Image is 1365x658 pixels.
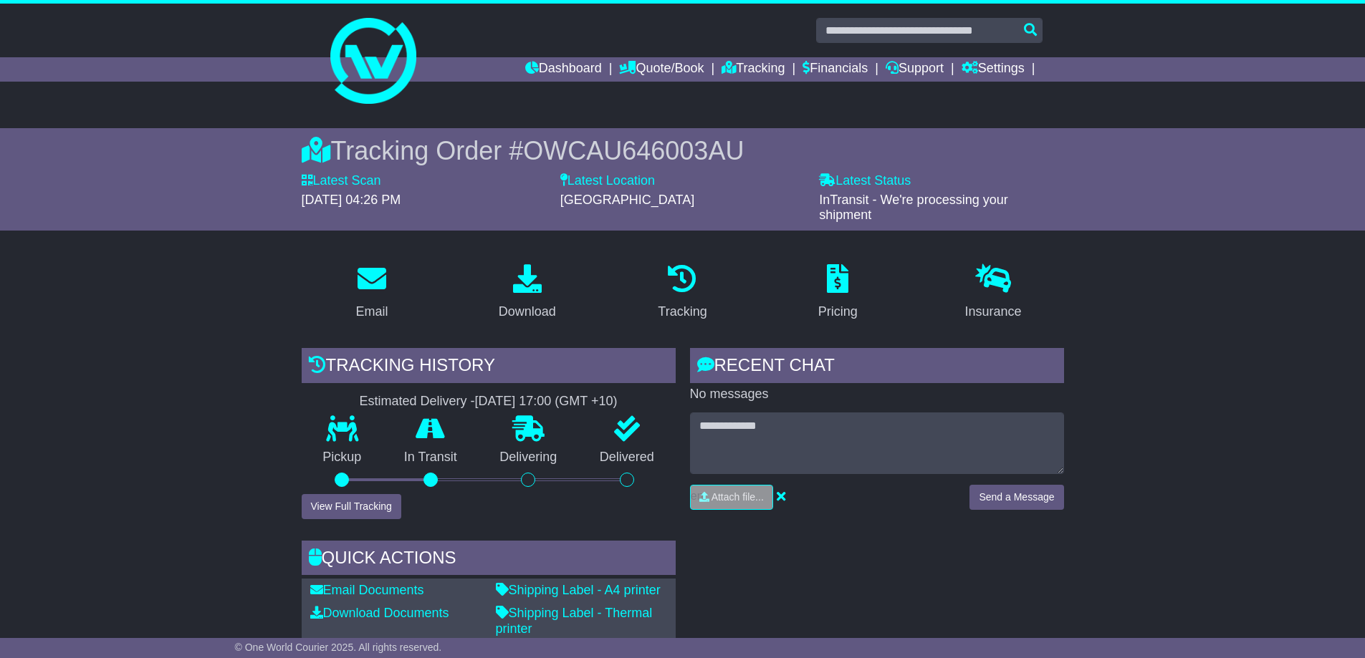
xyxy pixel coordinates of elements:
div: Insurance [965,302,1022,321]
p: In Transit [383,450,479,465]
p: Delivered [578,450,676,465]
div: Tracking [658,302,707,321]
a: Tracking [722,57,785,82]
a: Download Documents [310,606,449,620]
a: Support [886,57,944,82]
a: Financials [803,57,868,82]
div: Tracking Order # [302,135,1064,166]
span: OWCAU646003AU [523,136,744,165]
div: Email [355,302,388,321]
label: Latest Location [560,173,655,189]
label: Latest Status [819,173,911,189]
a: Quote/Book [619,57,704,82]
div: RECENT CHAT [690,348,1064,387]
p: Delivering [479,450,579,465]
div: Quick Actions [302,541,676,579]
span: © One World Courier 2025. All rights reserved. [235,642,442,653]
p: No messages [690,387,1064,402]
div: Pricing [818,302,858,321]
a: Shipping Label - Thermal printer [496,606,653,636]
span: InTransit - We're processing your shipment [819,193,1008,223]
a: Download [489,259,565,326]
div: Estimated Delivery - [302,394,676,410]
button: Send a Message [969,485,1063,510]
a: Shipping Label - A4 printer [496,583,661,597]
a: Email Documents [310,583,424,597]
a: Email [346,259,397,326]
a: Insurance [956,259,1031,326]
p: Pickup [302,450,383,465]
a: Tracking [648,259,716,326]
label: Latest Scan [302,173,381,189]
div: [DATE] 17:00 (GMT +10) [475,394,618,410]
button: View Full Tracking [302,494,401,519]
a: Settings [962,57,1025,82]
span: [DATE] 04:26 PM [302,193,401,207]
div: Download [499,302,556,321]
a: Dashboard [525,57,602,82]
div: Tracking history [302,348,676,387]
span: [GEOGRAPHIC_DATA] [560,193,694,207]
a: Pricing [809,259,867,326]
